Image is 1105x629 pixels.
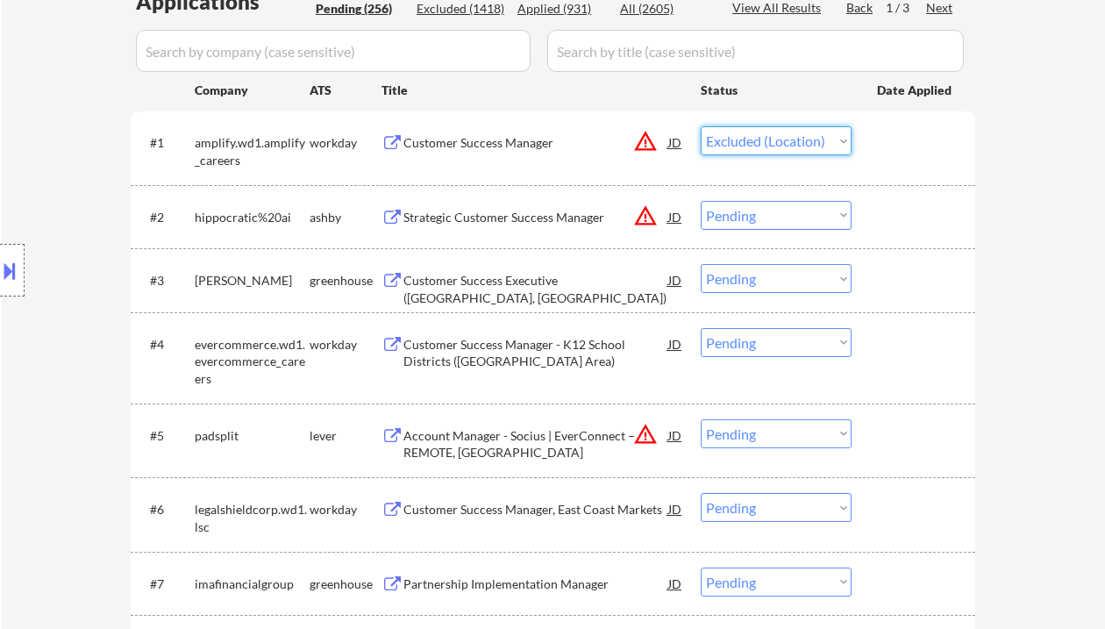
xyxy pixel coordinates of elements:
input: Search by company (case sensitive) [136,30,531,72]
div: Customer Success Executive ([GEOGRAPHIC_DATA], [GEOGRAPHIC_DATA]) [403,272,668,306]
div: Customer Success Manager - K12 School Districts ([GEOGRAPHIC_DATA] Area) [403,336,668,370]
div: workday [310,134,381,152]
div: workday [310,336,381,354]
div: lever [310,427,381,445]
button: warning_amber [633,422,658,447]
div: #6 [150,501,181,518]
div: JD [667,493,684,525]
div: imafinancialgroup [195,575,310,593]
div: JD [667,201,684,232]
div: ATS [310,82,381,99]
div: Customer Success Manager, East Coast Markets [403,501,668,518]
div: Date Applied [877,82,954,99]
div: greenhouse [310,575,381,593]
div: JD [667,568,684,599]
div: #5 [150,427,181,445]
div: Status [701,74,852,105]
div: Partnership Implementation Manager [403,575,668,593]
div: Customer Success Manager [403,134,668,152]
div: greenhouse [310,272,381,289]
div: JD [667,328,684,360]
div: legalshieldcorp.wd1.lsc [195,501,310,535]
div: Title [381,82,684,99]
div: ashby [310,209,381,226]
div: Strategic Customer Success Manager [403,209,668,226]
button: warning_amber [633,204,658,228]
button: warning_amber [633,129,658,154]
div: JD [667,264,684,296]
div: JD [667,419,684,451]
div: Company [195,82,310,99]
input: Search by title (case sensitive) [547,30,964,72]
div: JD [667,126,684,158]
div: workday [310,501,381,518]
div: padsplit [195,427,310,445]
div: #7 [150,575,181,593]
div: Account Manager - Socius | EverConnect – REMOTE, [GEOGRAPHIC_DATA] [403,427,668,461]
